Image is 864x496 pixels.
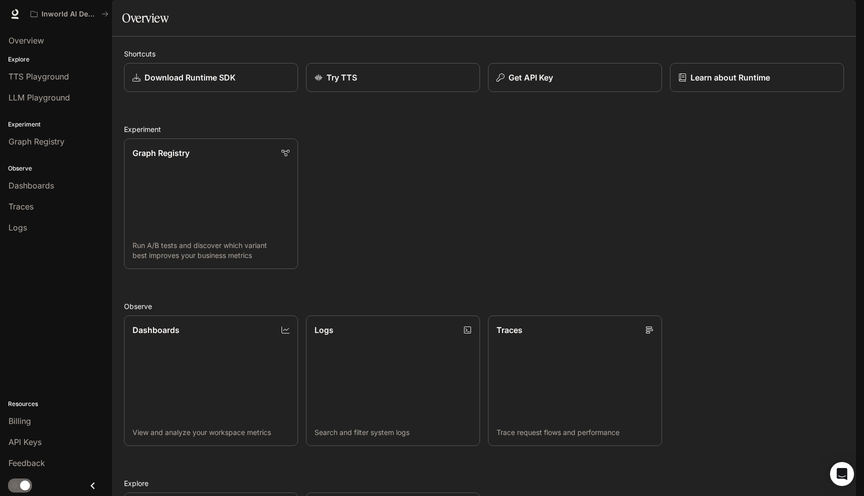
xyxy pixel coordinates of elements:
[488,63,662,92] button: Get API Key
[326,71,357,83] p: Try TTS
[132,427,289,437] p: View and analyze your workspace metrics
[124,138,298,269] a: Graph RegistryRun A/B tests and discover which variant best improves your business metrics
[496,324,522,336] p: Traces
[122,8,168,28] h1: Overview
[124,315,298,446] a: DashboardsView and analyze your workspace metrics
[144,71,235,83] p: Download Runtime SDK
[124,301,844,311] h2: Observe
[496,427,653,437] p: Trace request flows and performance
[41,10,97,18] p: Inworld AI Demos
[488,315,662,446] a: TracesTrace request flows and performance
[314,427,471,437] p: Search and filter system logs
[132,324,179,336] p: Dashboards
[132,240,289,260] p: Run A/B tests and discover which variant best improves your business metrics
[124,124,844,134] h2: Experiment
[690,71,770,83] p: Learn about Runtime
[306,63,480,92] a: Try TTS
[124,48,844,59] h2: Shortcuts
[508,71,553,83] p: Get API Key
[830,462,854,486] div: Open Intercom Messenger
[670,63,844,92] a: Learn about Runtime
[26,4,113,24] button: All workspaces
[124,63,298,92] a: Download Runtime SDK
[306,315,480,446] a: LogsSearch and filter system logs
[132,147,189,159] p: Graph Registry
[314,324,333,336] p: Logs
[124,478,844,488] h2: Explore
